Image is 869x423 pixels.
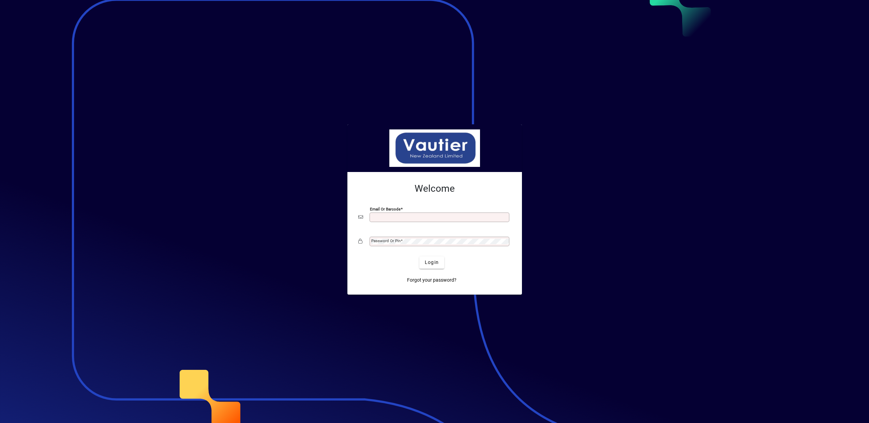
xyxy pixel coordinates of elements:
[419,256,444,269] button: Login
[404,274,459,286] a: Forgot your password?
[425,259,439,266] span: Login
[358,183,511,194] h2: Welcome
[407,277,456,284] span: Forgot your password?
[371,238,401,243] mat-label: Password or Pin
[370,206,401,211] mat-label: Email or Barcode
